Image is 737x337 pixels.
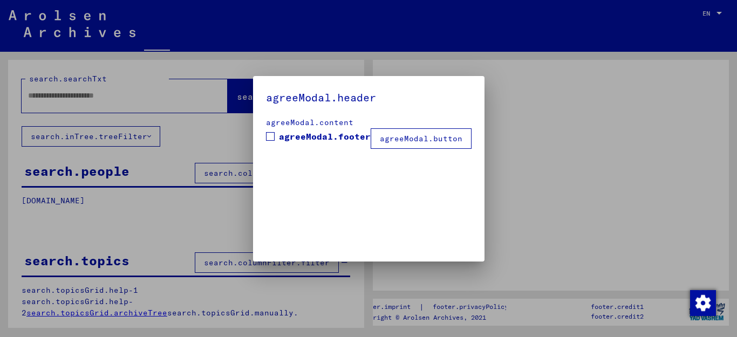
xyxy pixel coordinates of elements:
[371,128,472,149] button: agreeModal.button
[266,117,472,128] div: agreeModal.content
[690,290,716,316] img: Change consent
[279,130,371,143] span: agreeModal.footer
[266,89,472,106] h5: agreeModal.header
[690,290,715,315] div: Change consent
